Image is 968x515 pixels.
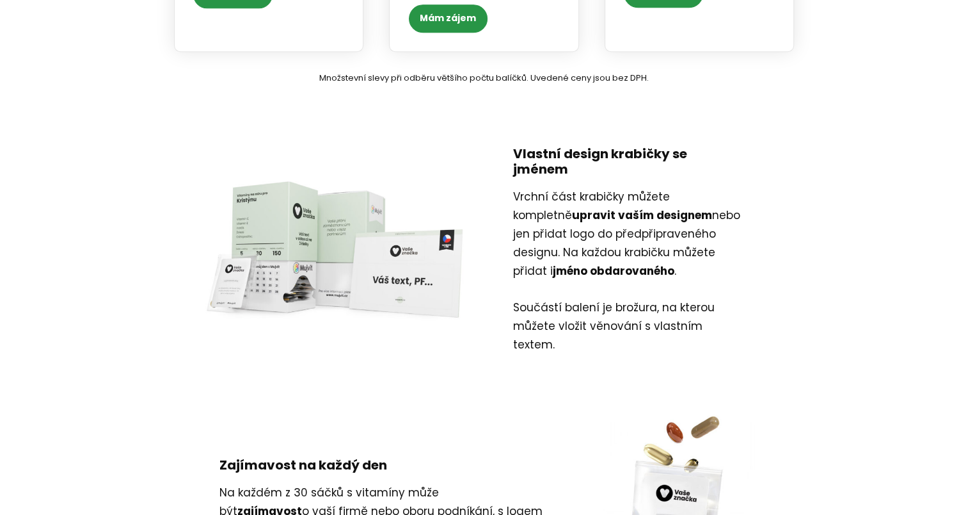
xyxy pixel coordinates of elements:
[174,71,795,85] p: Množstevní slevy při odběru většího počtu balíčků. Uvedené ceny jsou bez DPH.
[513,188,743,354] p: Vrchní část krabičky můžete kompletně nebo jen přidat logo do předpřipraveného designu. Na každou...
[219,457,557,473] h3: Zajímavost na každý den
[513,146,743,177] h3: Vlastní design krabičky se jménem
[409,4,488,32] a: Mám zájem
[420,12,476,24] span: Mám zájem
[553,263,674,279] strong: jméno obdarovaného
[572,208,712,223] strong: upravit vaším designem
